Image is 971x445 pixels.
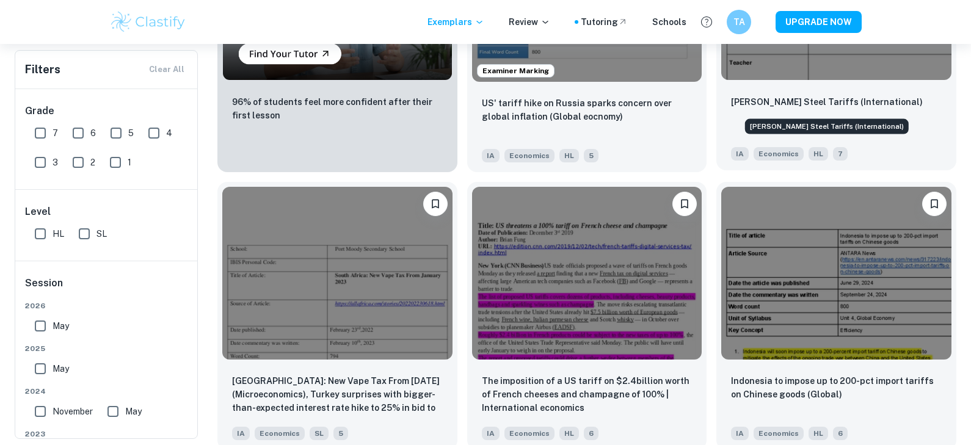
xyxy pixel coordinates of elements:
[53,126,58,140] span: 7
[232,95,443,122] p: 96% of students feel more confident after their first lesson
[310,427,329,440] span: SL
[727,10,751,34] button: TA
[509,15,550,29] p: Review
[581,15,628,29] a: Tutoring
[53,156,58,169] span: 3
[833,147,848,161] span: 7
[731,147,749,161] span: IA
[776,11,862,33] button: UPGRADE NOW
[721,187,951,359] img: Economics IA example thumbnail: Indonesia to impose up to 200-pct import
[584,149,598,162] span: 5
[333,427,348,440] span: 5
[25,204,189,219] h6: Level
[232,374,443,416] p: South Africa: New Vape Tax From January 2023 (Microeconomics), Turkey surprises with bigger-than-...
[732,15,746,29] h6: TA
[25,386,189,397] span: 2024
[731,427,749,440] span: IA
[109,10,187,34] img: Clastify logo
[731,95,923,109] p: Donald Trump's Steel Tariffs (International)
[25,429,189,440] span: 2023
[25,104,189,118] h6: Grade
[25,300,189,311] span: 2026
[128,126,134,140] span: 5
[25,61,60,78] h6: Filters
[90,126,96,140] span: 6
[696,12,717,32] button: Help and Feedback
[559,427,579,440] span: HL
[166,126,172,140] span: 4
[255,427,305,440] span: Economics
[754,147,804,161] span: Economics
[427,15,484,29] p: Exemplars
[125,405,142,418] span: May
[423,192,448,216] button: Bookmark
[232,427,250,440] span: IA
[584,427,598,440] span: 6
[922,192,947,216] button: Bookmark
[754,427,804,440] span: Economics
[25,276,189,300] h6: Session
[504,427,555,440] span: Economics
[53,362,69,375] span: May
[53,319,69,333] span: May
[504,149,555,162] span: Economics
[482,427,500,440] span: IA
[731,374,942,401] p: Indonesia to impose up to 200-pct import tariffs on Chinese goods (Global)
[53,405,93,418] span: November
[559,149,579,162] span: HL
[745,119,909,134] div: [PERSON_NAME] Steel Tariffs (International)
[128,156,131,169] span: 1
[478,65,554,76] span: Examiner Marking
[96,227,107,241] span: SL
[809,427,828,440] span: HL
[482,149,500,162] span: IA
[482,374,693,414] p: The imposition of a US tariff on $2.4billion worth of French cheeses and champagne of 100% | Inte...
[90,156,95,169] span: 2
[482,96,693,123] p: US' tariff hike on Russia sparks concern over global inflation (Global eocnomy)
[472,187,702,359] img: Economics IA example thumbnail: The imposition of a US tariff on $2.4bil
[53,227,64,241] span: HL
[652,15,686,29] a: Schools
[25,343,189,354] span: 2025
[833,427,848,440] span: 6
[222,187,453,359] img: Economics IA example thumbnail: South Africa: New Vape Tax From January
[809,147,828,161] span: HL
[672,192,697,216] button: Bookmark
